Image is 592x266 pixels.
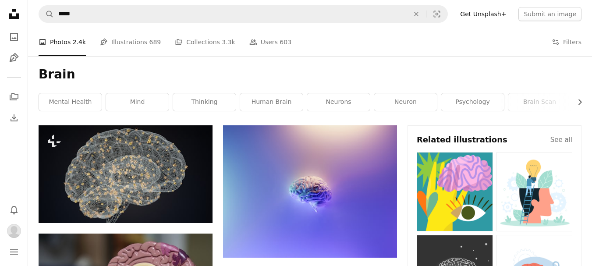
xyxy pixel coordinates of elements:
[39,5,448,23] form: Find visuals sitewide
[508,93,571,111] a: brain scan
[550,135,572,145] a: See all
[496,152,573,231] img: premium_vector-1683141059887-933a8394b824
[39,6,54,22] button: Search Unsplash
[240,93,303,111] a: human brain
[455,7,511,21] a: Get Unsplash+
[173,93,236,111] a: thinking
[249,28,291,56] a: Users 603
[417,152,493,231] img: premium_vector-1708126412113-690087fb6ea6
[5,109,23,127] a: Download History
[39,93,102,111] a: mental health
[5,28,23,46] a: Photos
[39,170,213,178] a: a computer generated image of a human brain
[223,125,397,258] img: blue and green peacock feather
[39,125,213,223] img: a computer generated image of a human brain
[5,201,23,219] button: Notifications
[552,28,581,56] button: Filters
[223,187,397,195] a: blue and green peacock feather
[149,37,161,47] span: 689
[106,93,169,111] a: mind
[5,49,23,67] a: Illustrations
[518,7,581,21] button: Submit an image
[417,135,507,145] h4: Related illustrations
[280,37,291,47] span: 603
[5,243,23,261] button: Menu
[100,28,161,56] a: Illustrations 689
[39,67,581,82] h1: Brain
[307,93,370,111] a: neurons
[222,37,235,47] span: 3.3k
[426,6,447,22] button: Visual search
[5,88,23,106] a: Collections
[5,222,23,240] button: Profile
[407,6,426,22] button: Clear
[7,224,21,238] img: Avatar of user Flavio Arantes
[175,28,235,56] a: Collections 3.3k
[441,93,504,111] a: psychology
[374,93,437,111] a: neuron
[572,93,581,111] button: scroll list to the right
